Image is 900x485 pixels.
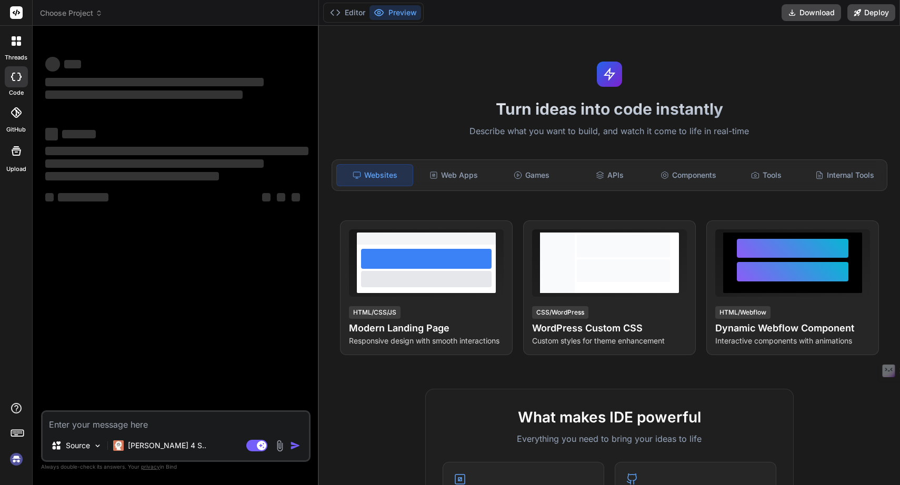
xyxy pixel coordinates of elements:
[93,441,102,450] img: Pick Models
[532,321,687,336] h4: WordPress Custom CSS
[336,164,414,186] div: Websites
[128,440,206,451] p: [PERSON_NAME] 4 S..
[9,88,24,97] label: code
[650,164,726,186] div: Components
[715,336,870,346] p: Interactive components with animations
[728,164,805,186] div: Tools
[715,306,771,319] div: HTML/Webflow
[45,78,264,86] span: ‌
[6,125,26,134] label: GitHub
[41,462,311,472] p: Always double-check its answers. Your in Bind
[349,336,504,346] p: Responsive design with smooth interactions
[113,440,124,451] img: Claude 4 Sonnet
[782,4,841,21] button: Download
[349,306,401,319] div: HTML/CSS/JS
[532,306,588,319] div: CSS/WordPress
[806,164,883,186] div: Internal Tools
[847,4,895,21] button: Deploy
[443,406,776,428] h2: What makes IDE powerful
[349,321,504,336] h4: Modern Landing Page
[45,159,264,168] span: ‌
[715,321,870,336] h4: Dynamic Webflow Component
[45,128,58,140] span: ‌
[274,440,286,452] img: attachment
[277,193,285,201] span: ‌
[292,193,300,201] span: ‌
[141,463,160,470] span: privacy
[40,8,103,18] span: Choose Project
[7,450,25,468] img: signin
[572,164,648,186] div: APIs
[532,336,687,346] p: Custom styles for theme enhancement
[325,125,894,138] p: Describe what you want to build, and watch it come to life in real-time
[369,5,421,20] button: Preview
[290,440,301,451] img: icon
[45,90,243,99] span: ‌
[45,57,60,72] span: ‌
[443,432,776,445] p: Everything you need to bring your ideas to life
[45,147,308,155] span: ‌
[415,164,492,186] div: Web Apps
[58,193,108,201] span: ‌
[45,172,219,180] span: ‌
[325,99,894,118] h1: Turn ideas into code instantly
[326,5,369,20] button: Editor
[45,193,54,201] span: ‌
[5,53,27,62] label: threads
[6,165,26,174] label: Upload
[494,164,570,186] div: Games
[262,193,271,201] span: ‌
[62,130,96,138] span: ‌
[64,60,81,68] span: ‌
[66,440,90,451] p: Source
